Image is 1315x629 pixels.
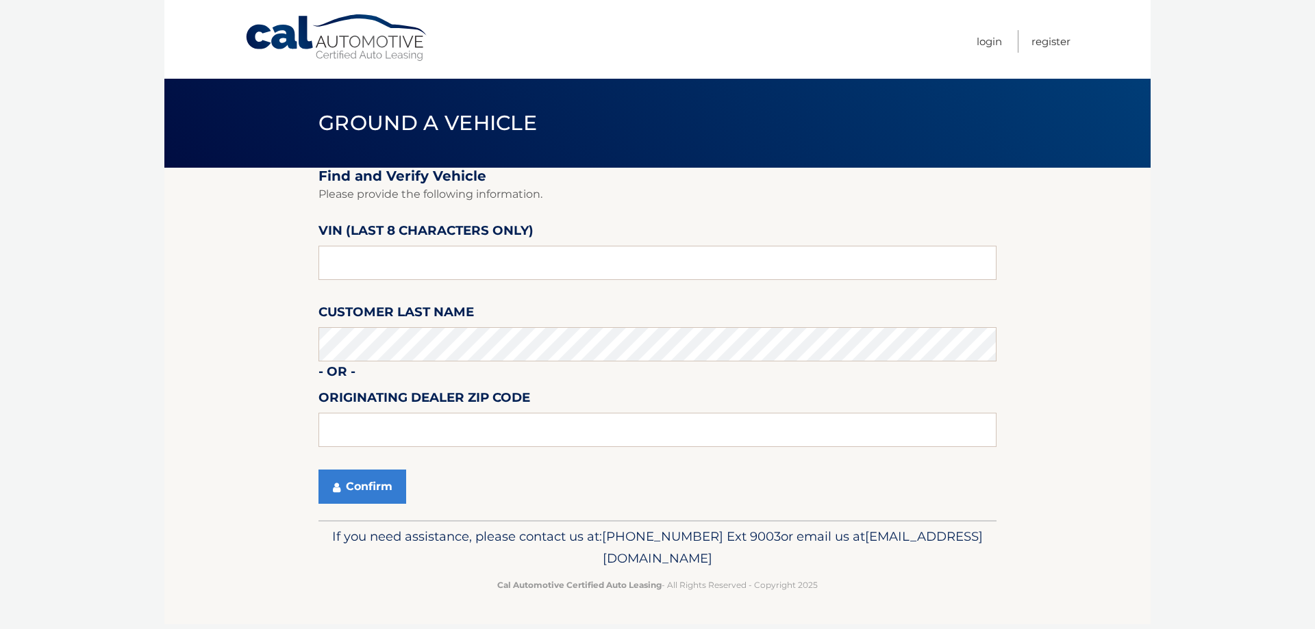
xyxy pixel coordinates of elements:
[318,387,530,413] label: Originating Dealer Zip Code
[318,220,534,246] label: VIN (last 8 characters only)
[318,110,537,136] span: Ground a Vehicle
[977,30,1002,53] a: Login
[318,168,997,185] h2: Find and Verify Vehicle
[318,302,474,327] label: Customer Last Name
[318,361,355,387] label: - or -
[497,580,662,590] strong: Cal Automotive Certified Auto Leasing
[318,470,406,504] button: Confirm
[245,14,429,62] a: Cal Automotive
[327,526,988,569] p: If you need assistance, please contact us at: or email us at
[327,578,988,592] p: - All Rights Reserved - Copyright 2025
[318,185,997,204] p: Please provide the following information.
[602,528,781,544] span: [PHONE_NUMBER] Ext 9003
[1031,30,1070,53] a: Register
